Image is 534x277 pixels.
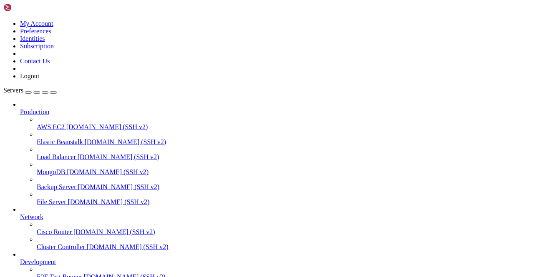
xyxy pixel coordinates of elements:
span: Elastic Beanstalk [37,138,83,145]
img: Shellngn [3,3,51,12]
a: Cisco Router [DOMAIN_NAME] (SSH v2) [37,228,531,236]
a: Load Balancer [DOMAIN_NAME] (SSH v2) [37,153,531,161]
li: AWS EC2 [DOMAIN_NAME] (SSH v2) [37,116,531,131]
a: Identities [20,35,45,42]
li: Load Balancer [DOMAIN_NAME] (SSH v2) [37,146,531,161]
span: [DOMAIN_NAME] (SSH v2) [68,198,150,205]
span: MongoDB [37,168,65,175]
a: Preferences [20,27,51,35]
li: Elastic Beanstalk [DOMAIN_NAME] (SSH v2) [37,131,531,146]
a: File Server [DOMAIN_NAME] (SSH v2) [37,198,531,206]
span: Development [20,258,56,265]
span: [DOMAIN_NAME] (SSH v2) [87,243,169,250]
a: Cluster Controller [DOMAIN_NAME] (SSH v2) [37,243,531,251]
span: Network [20,213,43,220]
li: Cisco Router [DOMAIN_NAME] (SSH v2) [37,221,531,236]
a: MongoDB [DOMAIN_NAME] (SSH v2) [37,168,531,176]
a: Subscription [20,42,54,50]
span: [DOMAIN_NAME] (SSH v2) [85,138,166,145]
a: Development [20,258,531,266]
a: AWS EC2 [DOMAIN_NAME] (SSH v2) [37,123,531,131]
span: Cisco Router [37,228,72,235]
span: AWS EC2 [37,123,65,130]
span: [DOMAIN_NAME] (SSH v2) [67,168,149,175]
li: Production [20,101,531,206]
li: Network [20,206,531,251]
a: My Account [20,20,53,27]
li: Backup Server [DOMAIN_NAME] (SSH v2) [37,176,531,191]
span: [DOMAIN_NAME] (SSH v2) [66,123,148,130]
span: File Server [37,198,66,205]
li: File Server [DOMAIN_NAME] (SSH v2) [37,191,531,206]
span: Cluster Controller [37,243,85,250]
li: Cluster Controller [DOMAIN_NAME] (SSH v2) [37,236,531,251]
span: Load Balancer [37,153,76,160]
span: [DOMAIN_NAME] (SSH v2) [73,228,155,235]
a: Servers [3,87,57,94]
span: Backup Server [37,183,76,190]
li: MongoDB [DOMAIN_NAME] (SSH v2) [37,161,531,176]
a: Network [20,213,531,221]
a: Elastic Beanstalk [DOMAIN_NAME] (SSH v2) [37,138,531,146]
a: Contact Us [20,57,50,65]
a: Production [20,108,531,116]
a: Backup Server [DOMAIN_NAME] (SSH v2) [37,183,531,191]
span: Production [20,108,49,115]
span: Servers [3,87,23,94]
a: Logout [20,72,39,80]
span: [DOMAIN_NAME] (SSH v2) [78,153,159,160]
span: [DOMAIN_NAME] (SSH v2) [78,183,160,190]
